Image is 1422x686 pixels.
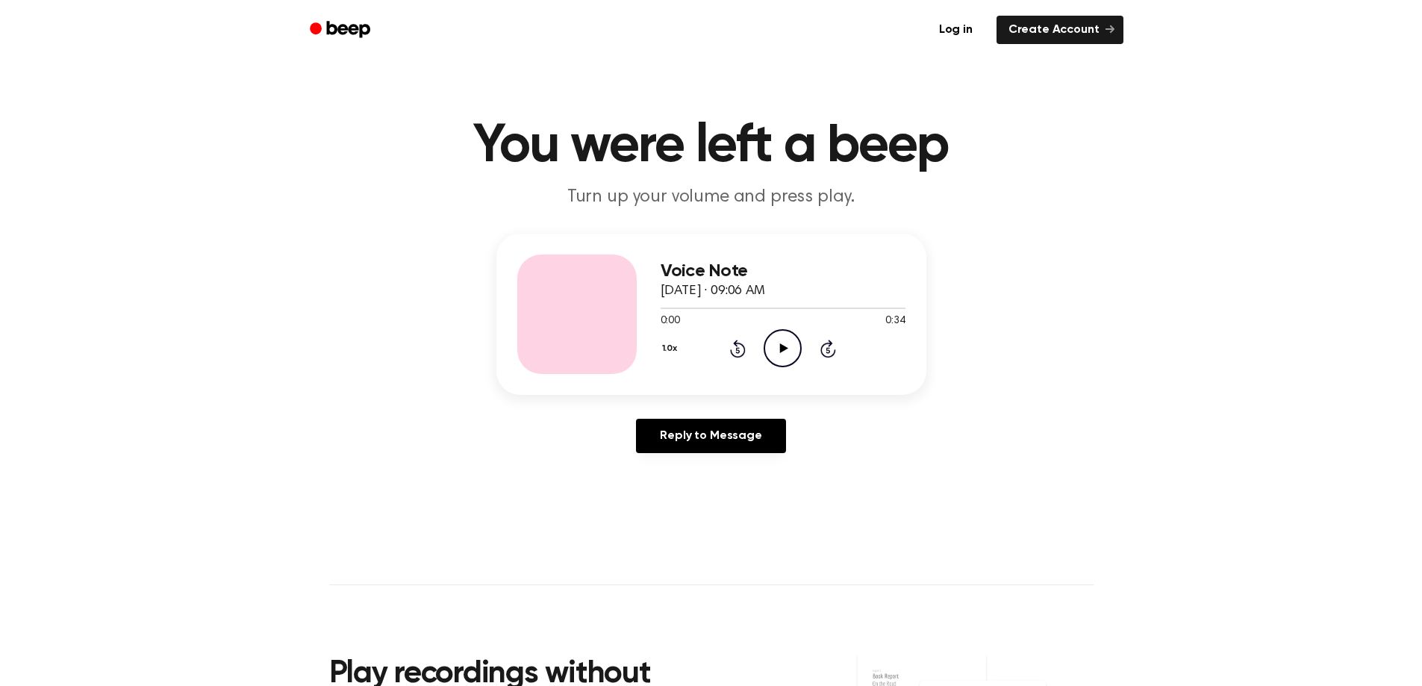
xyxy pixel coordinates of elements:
p: Turn up your volume and press play. [425,185,998,210]
a: Create Account [997,16,1123,44]
a: Reply to Message [636,419,785,453]
a: Log in [924,13,988,47]
button: 1.0x [661,336,683,361]
span: 0:34 [885,314,905,329]
h1: You were left a beep [329,119,1094,173]
span: 0:00 [661,314,680,329]
a: Beep [299,16,384,45]
h3: Voice Note [661,261,905,281]
span: [DATE] · 09:06 AM [661,284,765,298]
